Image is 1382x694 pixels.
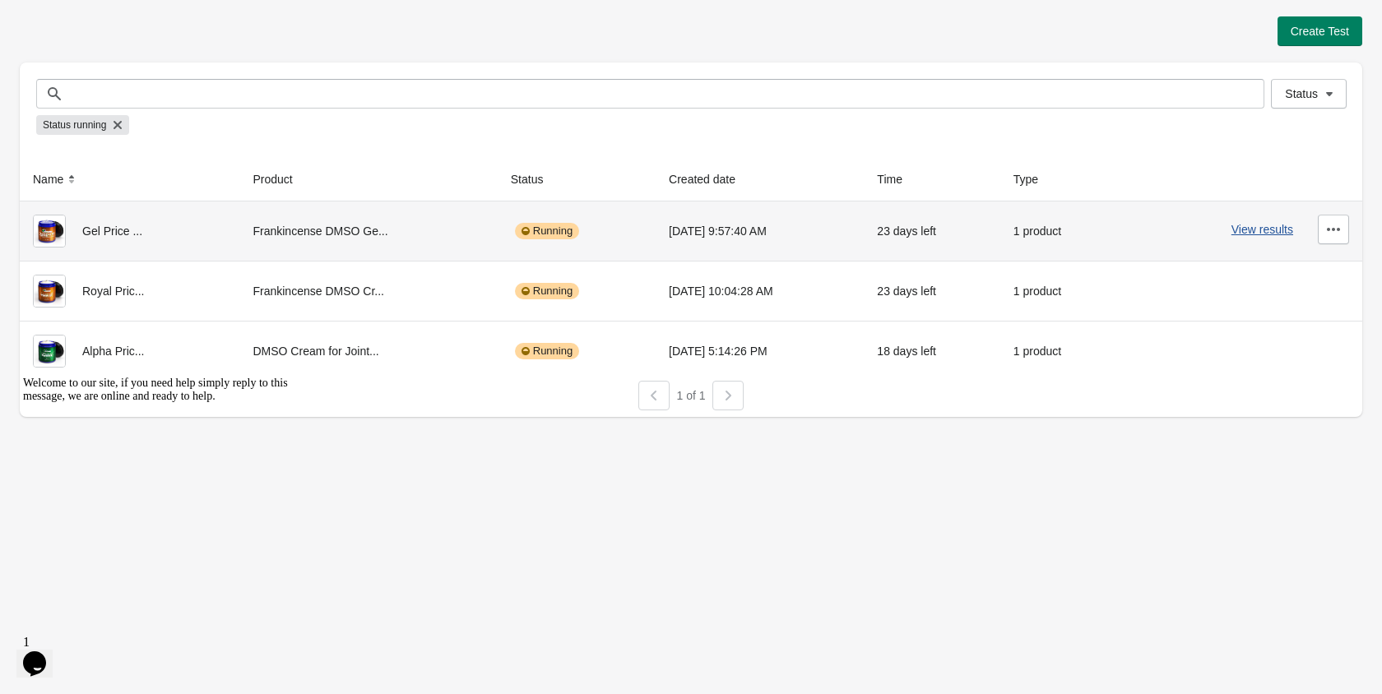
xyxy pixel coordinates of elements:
[253,215,484,248] div: Frankincense DMSO Ge...
[504,164,567,194] button: Status
[1271,79,1347,109] button: Status
[33,275,226,308] div: Royal Pric...
[669,275,851,308] div: [DATE] 10:04:28 AM
[877,215,986,248] div: 23 days left
[662,164,758,194] button: Created date
[1013,215,1106,248] div: 1 product
[515,283,579,299] div: Running
[16,628,69,678] iframe: chat widget
[1013,275,1106,308] div: 1 product
[43,115,106,135] span: Status running
[1285,87,1318,100] span: Status
[1291,25,1349,38] span: Create Test
[669,335,851,368] div: [DATE] 5:14:26 PM
[1231,223,1293,236] button: View results
[7,7,271,32] span: Welcome to our site, if you need help simply reply to this message, we are online and ready to help.
[676,389,705,402] span: 1 of 1
[33,215,226,248] div: Gel Price ...
[16,370,313,620] iframe: chat widget
[515,223,579,239] div: Running
[669,215,851,248] div: [DATE] 9:57:40 AM
[26,164,86,194] button: Name
[877,275,986,308] div: 23 days left
[870,164,925,194] button: Time
[33,335,226,368] div: Alpha Pric...
[877,335,986,368] div: 18 days left
[246,164,315,194] button: Product
[253,335,484,368] div: DMSO Cream for Joint...
[253,275,484,308] div: Frankincense DMSO Cr...
[1278,16,1362,46] button: Create Test
[7,7,303,33] div: Welcome to our site, if you need help simply reply to this message, we are online and ready to help.
[515,343,579,359] div: Running
[1013,335,1106,368] div: 1 product
[1007,164,1061,194] button: Type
